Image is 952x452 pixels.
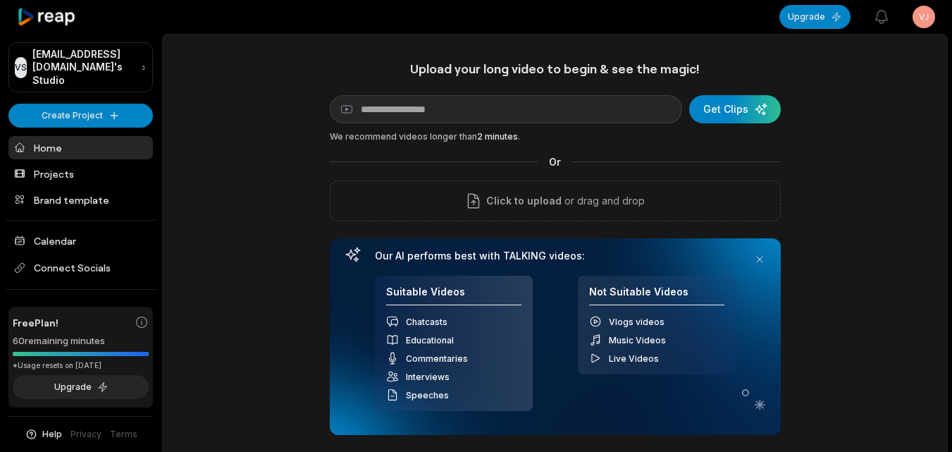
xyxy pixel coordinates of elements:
div: We recommend videos longer than . [330,130,781,143]
a: Brand template [8,188,153,212]
span: Chatcasts [406,317,447,327]
button: Upgrade [13,375,149,399]
button: Help [25,428,62,441]
span: Music Videos [609,335,666,346]
span: Speeches [406,390,449,401]
h4: Not Suitable Videos [589,286,724,306]
span: Or [538,154,572,169]
h3: Our AI performs best with TALKING videos: [375,250,736,262]
span: Commentaries [406,353,468,364]
div: 60 remaining minutes [13,334,149,348]
span: Connect Socials [8,255,153,281]
h1: Upload your long video to begin & see the magic! [330,61,781,77]
button: Create Project [8,104,153,127]
a: Privacy [70,428,101,441]
span: Vlogs videos [609,317,664,327]
span: Educational [406,335,454,346]
p: [EMAIL_ADDRESS][DOMAIN_NAME]'s Studio [32,48,135,87]
span: Interviews [406,372,450,382]
a: Home [8,136,153,159]
button: Upgrade [779,5,851,29]
span: Help [42,428,62,441]
span: Free Plan! [13,315,58,330]
span: Live Videos [609,353,659,364]
a: Projects [8,162,153,185]
p: or drag and drop [562,193,645,209]
span: 2 minutes [477,131,518,142]
a: Terms [110,428,137,441]
button: Get Clips [689,95,781,123]
span: Click to upload [486,193,562,209]
h4: Suitable Videos [386,286,521,306]
div: *Usage resets on [DATE] [13,360,149,371]
div: VS [15,57,27,78]
a: Calendar [8,229,153,252]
